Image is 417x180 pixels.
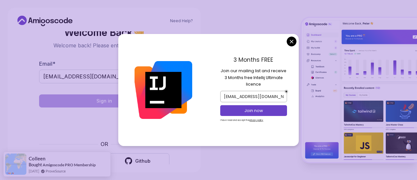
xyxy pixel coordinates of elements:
h2: Welcome Back [39,27,169,38]
span: [DATE] [29,168,39,174]
label: Email * [39,60,55,67]
a: Home link [16,16,74,26]
iframe: Widget containing checkbox for hCaptcha security challenge [55,111,153,136]
p: Welcome back! Please enter your details. [39,41,169,49]
button: Github [106,153,169,169]
span: 👋 [133,27,145,38]
input: Enter your email [39,70,169,83]
div: Sign in [96,98,112,104]
span: Colleen [29,156,46,161]
a: ProveSource [46,168,66,174]
div: Github [135,158,151,164]
a: Need Help? [170,18,193,24]
button: Sign in [39,94,169,107]
p: OR [101,140,108,148]
img: provesource social proof notification image [5,154,26,175]
a: Amigoscode PRO Membership [43,162,96,167]
span: Bought [29,162,42,167]
img: Amigoscode Dashboard [302,18,417,162]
